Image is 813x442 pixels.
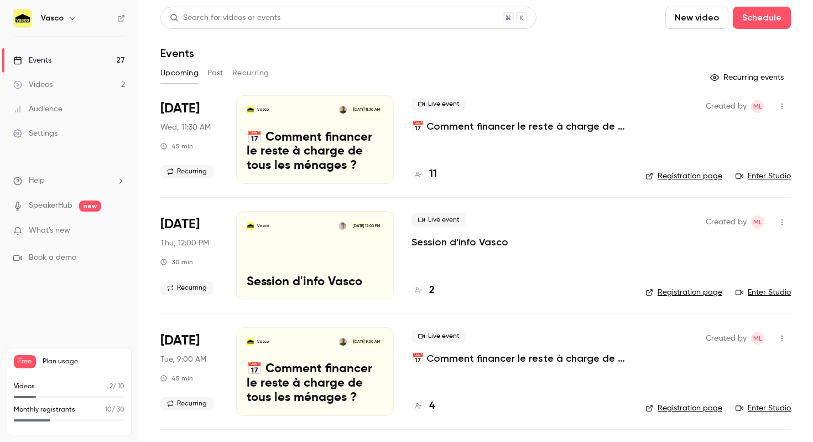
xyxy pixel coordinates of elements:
[13,128,58,139] div: Settings
[429,283,435,298] h4: 2
[411,213,466,227] span: Live event
[13,79,53,90] div: Videos
[29,225,70,237] span: What's new
[247,106,254,114] img: 📅 Comment financer le reste à charge de tous les ménages ?
[411,235,508,249] a: Session d'info Vasco
[665,7,728,29] button: New video
[236,95,394,184] a: 📅 Comment financer le reste à charge de tous les ménages ?VascoSébastien Prot[DATE] 11:30 AM📅 Com...
[13,55,51,66] div: Events
[350,106,383,114] span: [DATE] 11:30 AM
[160,374,193,383] div: 45 min
[753,215,762,229] span: ML
[232,64,269,82] button: Recurring
[160,327,218,416] div: Oct 14 Tue, 9:00 AM (Europe/Paris)
[79,201,101,212] span: new
[706,100,747,113] span: Created by
[13,104,62,115] div: Audience
[753,100,762,113] span: ML
[411,120,628,133] a: 📅 Comment financer le reste à charge de tous les ménages ?
[160,332,200,350] span: [DATE]
[350,338,383,346] span: [DATE] 9:00 AM
[160,215,200,233] span: [DATE]
[733,7,791,29] button: Schedule
[411,97,466,111] span: Live event
[751,215,764,229] span: Marin Lemay
[207,64,223,82] button: Past
[247,131,383,173] p: 📅 Comment financer le reste à charge de tous les ménages ?
[429,399,435,414] h4: 4
[753,332,762,345] span: ML
[736,171,791,182] a: Enter Studio
[160,95,218,184] div: Oct 8 Wed, 11:30 AM (Europe/Paris)
[160,165,213,178] span: Recurring
[429,167,437,182] h4: 11
[29,175,45,187] span: Help
[160,281,213,295] span: Recurring
[160,397,213,410] span: Recurring
[247,275,383,290] p: Session d'info Vasco
[247,362,383,405] p: 📅 Comment financer le reste à charge de tous les ménages ?
[706,215,747,229] span: Created by
[339,106,347,114] img: Sébastien Prot
[160,211,218,300] div: Oct 9 Thu, 12:00 PM (Europe/Paris)
[160,122,211,133] span: Wed, 11:30 AM
[736,287,791,298] a: Enter Studio
[41,13,64,24] h6: Vasco
[160,354,206,365] span: Tue, 9:00 AM
[236,327,394,416] a: 📅 Comment financer le reste à charge de tous les ménages ?VascoSébastien Prot[DATE] 9:00 AM📅 Comm...
[257,223,269,229] p: Vasco
[645,403,722,414] a: Registration page
[110,382,124,392] p: / 10
[349,222,383,230] span: [DATE] 12:00 PM
[736,403,791,414] a: Enter Studio
[14,382,35,392] p: Videos
[338,222,346,230] img: Mathieu Guerchoux
[411,352,628,365] a: 📅 Comment financer le reste à charge de tous les ménages ?
[411,330,466,343] span: Live event
[105,405,124,415] p: / 30
[160,100,200,117] span: [DATE]
[29,200,72,212] a: SpeakerHub
[257,107,269,112] p: Vasco
[751,332,764,345] span: Marin Lemay
[645,171,722,182] a: Registration page
[160,258,193,266] div: 30 min
[13,175,125,187] li: help-dropdown-opener
[160,47,194,60] h1: Events
[751,100,764,113] span: Marin Lemay
[160,238,209,249] span: Thu, 12:00 PM
[14,355,36,368] span: Free
[170,12,280,24] div: Search for videos or events
[411,399,435,414] a: 4
[706,332,747,345] span: Created by
[236,211,394,300] a: Session d'info VascoVascoMathieu Guerchoux[DATE] 12:00 PMSession d'info Vasco
[160,142,193,151] div: 45 min
[247,338,254,346] img: 📅 Comment financer le reste à charge de tous les ménages ?
[705,69,791,86] button: Recurring events
[14,405,75,415] p: Monthly registrants
[645,287,722,298] a: Registration page
[43,357,124,366] span: Plan usage
[257,339,269,345] p: Vasco
[29,252,76,264] span: Book a demo
[14,9,32,27] img: Vasco
[110,383,113,390] span: 2
[247,222,254,230] img: Session d'info Vasco
[411,283,435,298] a: 2
[105,407,112,413] span: 10
[339,338,347,346] img: Sébastien Prot
[411,167,437,182] a: 11
[112,226,125,236] iframe: Noticeable Trigger
[160,64,199,82] button: Upcoming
